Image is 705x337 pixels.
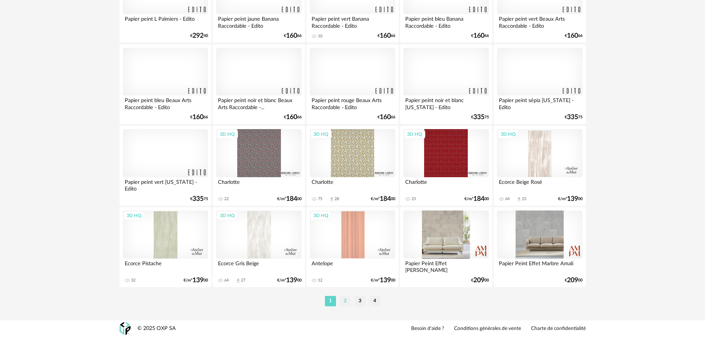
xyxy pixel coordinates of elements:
[411,326,444,332] a: Besoin d'aide ?
[310,177,395,192] div: Charlotte
[213,207,305,287] a: 3D HQ Ecorce Gris Beige 64 Download icon 27 €/m²13900
[497,95,582,110] div: Papier peint sépia [US_STATE] - Edito
[192,278,204,283] span: 139
[318,278,322,283] div: 12
[310,211,332,220] div: 3D HQ
[473,196,484,202] span: 184
[565,115,583,120] div: € 75
[284,33,302,38] div: € 66
[216,211,238,220] div: 3D HQ
[306,207,398,287] a: 3D HQ Antelope 12 €/m²13900
[235,278,241,283] span: Download icon
[213,126,305,206] a: 3D HQ Charlotte 22 €/m²18400
[497,14,582,29] div: Papier peint vert Beaux Arts Raccordable - Edito
[310,95,395,110] div: Papier peint rouge Beaux Arts Raccordable - Edito
[497,129,519,139] div: 3D HQ
[403,14,489,29] div: Papier peint bleu Banana Raccordable - Edito
[123,14,208,29] div: Papier peint L Palmiers - Edito
[123,177,208,192] div: Papier peint vert [US_STATE] - Edito
[192,33,204,38] span: 292
[306,44,398,124] a: Papier peint rouge Beaux Arts Raccordable - Edito €16066
[190,33,208,38] div: € 40
[216,177,301,192] div: Charlotte
[137,325,176,332] div: © 2025 OXP SA
[471,115,489,120] div: € 75
[403,259,489,273] div: Papier Peint Effet [PERSON_NAME]
[120,126,211,206] a: Papier peint vert [US_STATE] - Edito €33575
[412,196,416,202] div: 25
[567,278,578,283] span: 209
[377,33,395,38] div: € 66
[120,44,211,124] a: Papier peint bleu Beaux Arts Raccordable - Edito €16066
[131,278,135,283] div: 32
[494,207,585,287] a: Papier Peint Effet Marbre Amali €20900
[277,278,302,283] div: €/m² 00
[497,259,582,273] div: Papier Peint Effet Marbre Amali
[400,44,492,124] a: Papier peint noir et blanc [US_STATE] - Edito €33575
[371,278,395,283] div: €/m² 00
[403,177,489,192] div: Charlotte
[241,278,245,283] div: 27
[286,196,297,202] span: 184
[454,326,521,332] a: Conditions générales de vente
[216,95,301,110] div: Papier peint noir et blanc Beaux Arts Raccordable -...
[286,278,297,283] span: 139
[473,33,484,38] span: 160
[216,129,238,139] div: 3D HQ
[286,115,297,120] span: 160
[123,259,208,273] div: Ecorce Pistache
[403,95,489,110] div: Papier peint noir et blanc [US_STATE] - Edito
[277,196,302,202] div: €/m² 00
[310,14,395,29] div: Papier peint vert Banana Raccordable - Edito
[284,115,302,120] div: € 66
[325,296,336,306] li: 1
[464,196,489,202] div: €/m² 00
[371,196,395,202] div: €/m² 00
[380,115,391,120] span: 160
[380,33,391,38] span: 160
[380,196,391,202] span: 184
[318,196,322,202] div: 75
[216,259,301,273] div: Ecorce Gris Beige
[471,278,489,283] div: € 00
[400,207,492,287] a: Papier Peint Effet [PERSON_NAME] €20900
[190,196,208,202] div: € 75
[522,196,526,202] div: 23
[380,278,391,283] span: 139
[473,278,484,283] span: 209
[318,34,322,39] div: 10
[558,196,583,202] div: €/m² 00
[192,196,204,202] span: 335
[306,126,398,206] a: 3D HQ Charlotte 75 Download icon 28 €/m²18400
[369,296,380,306] li: 4
[335,196,339,202] div: 28
[565,33,583,38] div: € 66
[213,44,305,124] a: Papier peint noir et blanc Beaux Arts Raccordable -... €16066
[286,33,297,38] span: 160
[216,14,301,29] div: Papier peint jaune Banana Raccordable - Edito
[494,44,585,124] a: Papier peint sépia [US_STATE] - Edito €33575
[310,259,395,273] div: Antelope
[190,115,208,120] div: € 66
[404,129,425,139] div: 3D HQ
[471,33,489,38] div: € 66
[310,129,332,139] div: 3D HQ
[505,196,510,202] div: 64
[340,296,351,306] li: 2
[192,115,204,120] span: 160
[120,207,211,287] a: 3D HQ Ecorce Pistache 32 €/m²13900
[565,278,583,283] div: € 00
[224,196,229,202] div: 22
[329,196,335,202] span: Download icon
[120,322,131,335] img: OXP
[531,326,586,332] a: Charte de confidentialité
[184,278,208,283] div: €/m² 00
[567,115,578,120] span: 335
[377,115,395,120] div: € 66
[494,126,585,206] a: 3D HQ Ecorce Beige Rosé 64 Download icon 23 €/m²13900
[224,278,229,283] div: 64
[123,211,145,220] div: 3D HQ
[516,196,522,202] span: Download icon
[567,196,578,202] span: 139
[567,33,578,38] span: 160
